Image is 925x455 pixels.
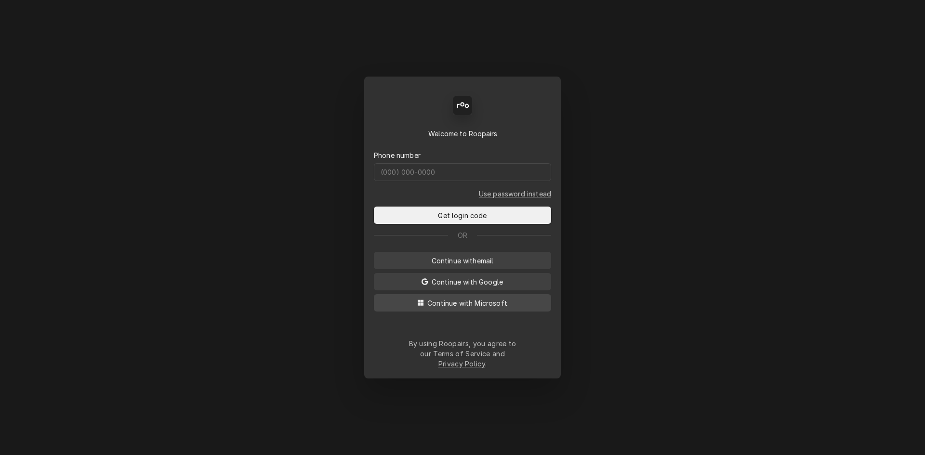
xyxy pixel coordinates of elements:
[374,230,551,240] div: Or
[374,273,551,290] button: Continue with Google
[425,298,509,308] span: Continue with Microsoft
[430,256,496,266] span: Continue with email
[374,150,421,160] label: Phone number
[433,350,490,358] a: Terms of Service
[430,277,505,287] span: Continue with Google
[438,360,485,368] a: Privacy Policy
[436,210,489,221] span: Get login code
[374,129,551,139] div: Welcome to Roopairs
[409,338,516,369] div: By using Roopairs, you agree to our and .
[374,163,551,181] input: (000) 000-0000
[479,189,551,199] a: Go to Phone and password form
[374,207,551,224] button: Get login code
[374,294,551,312] button: Continue with Microsoft
[374,252,551,269] button: Continue withemail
